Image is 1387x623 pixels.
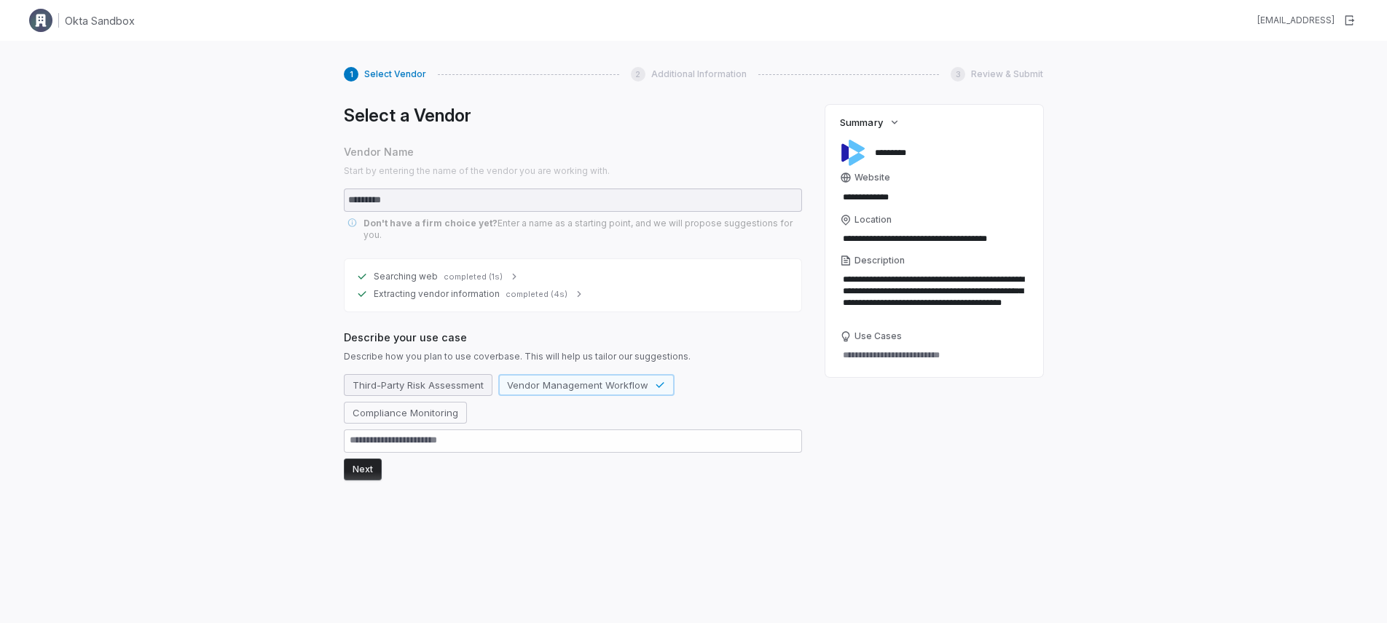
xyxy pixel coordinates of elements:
button: Summary [836,109,904,135]
span: Describe your use case [344,330,802,345]
span: Location [854,214,892,226]
button: Vendor Management Workflow [498,374,675,396]
span: Extracting vendor information [374,288,500,300]
span: Start by entering the name of the vendor you are working with. [344,165,802,177]
span: Use Cases [854,330,902,342]
span: Vendor Name [344,144,802,159]
span: Describe how you plan to use coverbase. This will help us tailor our suggestions. [344,351,802,362]
input: Website [840,187,1004,207]
div: 3 [951,67,965,82]
div: 2 [631,67,645,82]
span: Description [854,255,905,266]
span: Don't have a firm choice yet? [364,218,498,229]
span: Searching web [374,271,438,282]
div: [EMAIL_ADDRESS] [1257,15,1335,26]
span: Additional Information [651,68,747,80]
span: Select Vendor [364,68,426,80]
span: completed (1s) [444,271,503,282]
button: Compliance Monitoring [344,402,467,424]
input: Location [840,229,1029,249]
span: completed (4s) [506,289,567,300]
span: Website [854,172,890,183]
span: Review & Submit [971,68,1043,80]
textarea: Use Cases [840,345,1029,365]
button: Third-Party Risk Assessment [344,374,492,396]
textarea: Description [840,269,1029,325]
span: Summary [840,116,882,129]
div: 1 [344,67,358,82]
img: Clerk Logo [29,9,52,32]
span: Enter a name as a starting point, and we will propose suggestions for you. [364,218,793,240]
button: Next [344,459,382,480]
h1: Okta Sandbox [65,13,135,28]
h1: Select a Vendor [344,105,802,127]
